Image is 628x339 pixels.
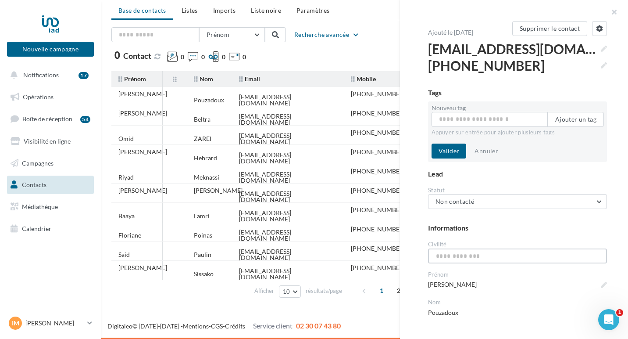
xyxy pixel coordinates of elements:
div: [PHONE_NUMBER] [351,91,405,97]
div: Omid [118,136,134,142]
div: 17 [78,72,89,79]
span: 2 [392,284,406,298]
span: [PERSON_NAME] [428,278,607,291]
div: [PERSON_NAME] [194,188,243,194]
div: [PHONE_NUMBER] [351,130,405,136]
span: résultats/page [306,287,342,295]
div: Informations [428,223,607,233]
div: Beltra [194,116,211,123]
div: [EMAIL_ADDRESS][DOMAIN_NAME] [239,133,337,145]
a: CGS [211,322,223,330]
div: [EMAIL_ADDRESS][DOMAIN_NAME] [239,268,337,280]
button: Valider [432,144,466,159]
div: ZAREI [194,136,211,142]
div: [PERSON_NAME] [118,149,167,155]
div: Civilité [428,240,607,249]
span: 1 [375,284,389,298]
div: Tags [428,88,607,98]
div: [PERSON_NAME] [118,188,167,194]
span: Nom [194,75,213,83]
div: 54 [80,116,90,123]
div: Meknassi [194,174,219,180]
span: Opérations [23,93,54,101]
div: [PHONE_NUMBER] [351,245,405,252]
a: Digitaleo [107,322,132,330]
a: Boîte de réception54 [5,109,96,128]
div: Riyad [118,174,134,180]
span: 02 30 07 43 80 [296,321,341,330]
span: Imports [213,7,235,14]
button: Non contacté [428,194,607,209]
div: Hebrard [194,155,217,161]
span: Email [239,75,260,83]
div: [EMAIL_ADDRESS][DOMAIN_NAME] [239,249,337,261]
div: [EMAIL_ADDRESS][DOMAIN_NAME] [239,152,337,164]
button: Recherche avancée [291,29,363,40]
div: Prénom [428,270,607,279]
div: [PHONE_NUMBER] [351,188,405,194]
button: Notifications 17 [5,66,92,84]
span: 0 [243,53,246,61]
div: Baaya [118,213,135,219]
p: [PERSON_NAME] [25,319,84,328]
span: Non contacté [435,198,474,205]
a: Calendrier [5,220,96,238]
a: Campagnes [5,154,96,173]
iframe: Intercom live chat [598,309,619,330]
span: Ajouté le [DATE] [428,29,473,36]
span: Afficher [254,287,274,295]
div: [EMAIL_ADDRESS][DOMAIN_NAME] [239,171,337,184]
span: 0 [114,50,120,60]
span: Pouzadoux [428,307,607,319]
span: [EMAIL_ADDRESS][DOMAIN_NAME] [428,40,607,57]
div: [PHONE_NUMBER] [351,226,405,232]
a: Médiathèque [5,198,96,216]
button: Ajouter un tag [548,112,604,127]
button: Prénom [199,27,265,42]
div: [PHONE_NUMBER] [351,149,405,155]
a: IM [PERSON_NAME] [7,315,94,332]
span: Prénom [118,75,146,83]
span: 0 [181,53,184,61]
div: Paulin [194,252,211,258]
span: Médiathèque [22,203,58,210]
div: Lead [428,169,607,179]
div: [PERSON_NAME] [118,91,167,97]
div: Nom [428,298,607,307]
div: [PERSON_NAME] [118,265,167,271]
span: 0 [201,53,205,61]
a: Opérations [5,88,96,106]
button: 10 [279,285,301,298]
button: Nouvelle campagne [7,42,94,57]
div: [EMAIL_ADDRESS][DOMAIN_NAME] [239,210,337,222]
span: IM [12,319,19,328]
span: Service client [253,321,293,330]
label: Nouveau tag [432,105,603,111]
span: Contacts [22,181,46,188]
span: Listes [182,7,198,14]
div: [EMAIL_ADDRESS][DOMAIN_NAME] [239,113,337,126]
button: Annuler [471,146,501,156]
div: [EMAIL_ADDRESS][DOMAIN_NAME] [239,94,337,106]
div: [PERSON_NAME] [118,110,167,116]
span: Contact [123,51,151,61]
a: Contacts [5,176,96,194]
span: [PHONE_NUMBER] [428,57,607,74]
span: 0 [222,53,225,61]
div: [EMAIL_ADDRESS][DOMAIN_NAME] [239,191,337,203]
span: Boîte de réception [22,115,72,123]
div: [PHONE_NUMBER] [351,265,405,271]
div: Floriane [118,232,141,238]
div: Poinas [194,232,212,238]
span: Prénom [207,31,229,38]
div: [EMAIL_ADDRESS][DOMAIN_NAME] [239,229,337,242]
div: Sissako [194,271,214,277]
div: Appuyer sur entrée pour ajouter plusieurs tags [432,127,603,137]
span: Calendrier [22,225,51,232]
span: Mobile [351,75,376,83]
div: Statut [428,186,607,195]
span: Campagnes [22,159,54,166]
span: Notifications [23,71,59,79]
span: Paramètres [296,7,330,14]
div: Lamri [194,213,210,219]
